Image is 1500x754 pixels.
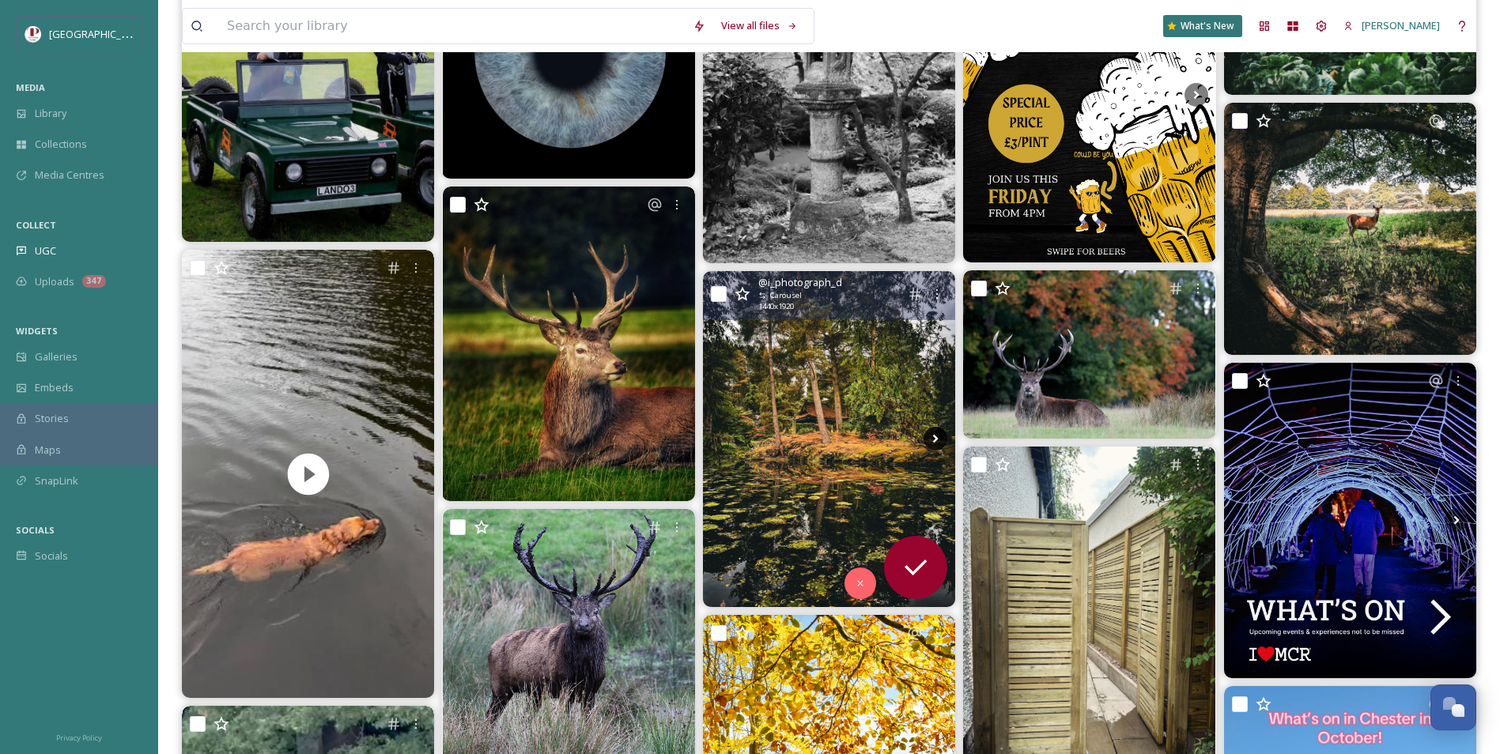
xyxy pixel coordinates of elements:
[35,443,61,458] span: Maps
[963,270,1215,439] img: Even though it is way too mild at the moment. I finally got a Stag to play ball in front of the b...
[703,271,955,607] img: Tatton Park. Knutsford. Could happily spend hours walking around the gardens at Tatton Park! ⛩️🌳🍃...
[56,733,102,743] span: Privacy Policy
[770,290,802,301] span: Carousel
[35,106,66,121] span: Library
[35,411,69,426] span: Stories
[35,549,68,564] span: Socials
[1362,18,1440,32] span: [PERSON_NAME]
[182,250,434,698] video: Morning swim. #dogwalkerknutsford #morningswim #happydogs #simplepleasures #goodmorning #knutsfor...
[1224,363,1476,678] img: Check out what Manchester has to offer this Autumn for events and experiences! There's something ...
[182,250,434,698] img: thumbnail
[219,9,685,43] input: Search your library
[1224,103,1476,355] img: Revisiting some edits from tattonpark 🍁🍂 #photographer #photography #wildlifephotographer #nation...
[35,380,74,395] span: Embeds
[1163,15,1242,37] a: What's New
[16,524,55,536] span: SOCIALS
[35,349,77,364] span: Galleries
[82,275,106,288] div: 347
[1430,684,1476,730] button: Open Chat
[758,275,842,290] span: @ i_photograph_d
[1336,10,1448,41] a: [PERSON_NAME]
[49,26,149,41] span: [GEOGRAPHIC_DATA]
[25,26,41,42] img: download%20(5).png
[35,168,104,183] span: Media Centres
[16,219,56,231] span: COLLECT
[713,10,806,41] a: View all files
[35,274,74,289] span: Uploads
[758,301,794,312] span: 1440 x 1920
[35,243,56,258] span: UGC
[443,187,695,501] img: 'Feeling Good'.... #stag #reddeer #deers #deerphotography #nature #wildlife #wildlifephotography ...
[35,473,78,488] span: SnapLink
[35,137,87,152] span: Collections
[16,81,45,93] span: MEDIA
[16,325,58,337] span: WIDGETS
[56,727,102,746] a: Privacy Policy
